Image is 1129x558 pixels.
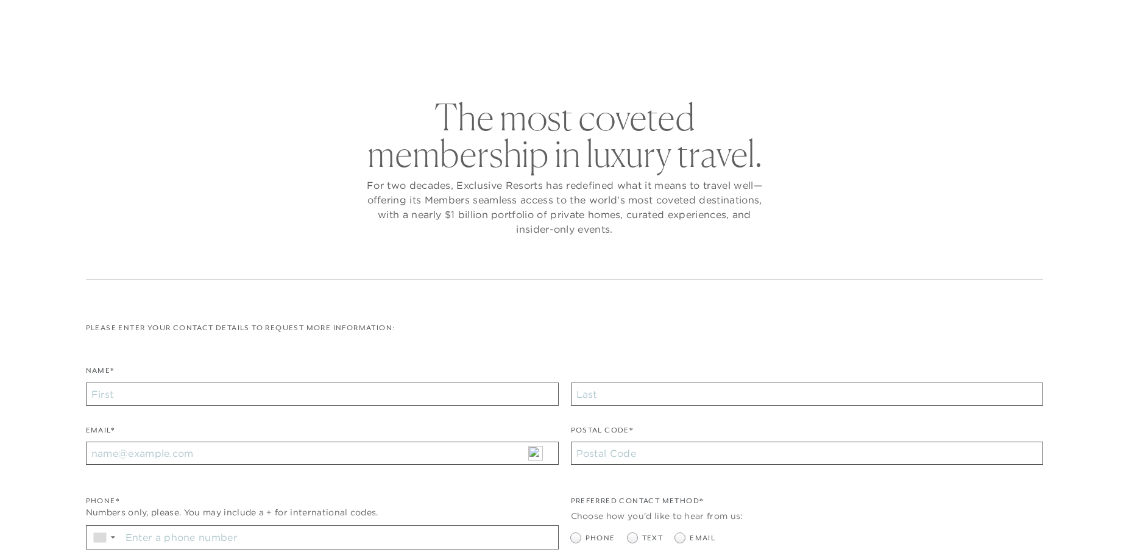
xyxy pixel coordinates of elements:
[121,526,558,549] input: Enter a phone number
[87,526,121,549] div: Country Code Selector
[642,532,664,544] span: Text
[989,13,1050,24] a: Member Login
[571,510,1044,523] div: Choose how you'd like to hear from us:
[86,365,115,383] label: Name*
[586,532,615,544] span: Phone
[86,495,559,507] div: Phone*
[425,39,518,74] a: The Collection
[86,383,559,406] input: First
[571,442,1044,465] input: Postal Code
[364,178,766,236] p: For two decades, Exclusive Resorts has redefined what it means to travel well—offering its Member...
[86,442,559,465] input: name@example.com
[571,425,634,442] label: Postal Code*
[364,99,766,172] h2: The most coveted membership in luxury travel.
[86,322,1044,334] p: Please enter your contact details to request more information:
[690,532,715,544] span: Email
[571,495,704,513] legend: Preferred Contact Method*
[109,534,117,541] span: ▼
[571,383,1044,406] input: Last
[630,39,704,74] a: Community
[536,39,612,74] a: Membership
[86,425,115,442] label: Email*
[48,13,101,24] a: Get Started
[528,446,543,461] img: npw-badge-icon-locked.svg
[86,506,559,519] div: Numbers only, please. You may include a + for international codes.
